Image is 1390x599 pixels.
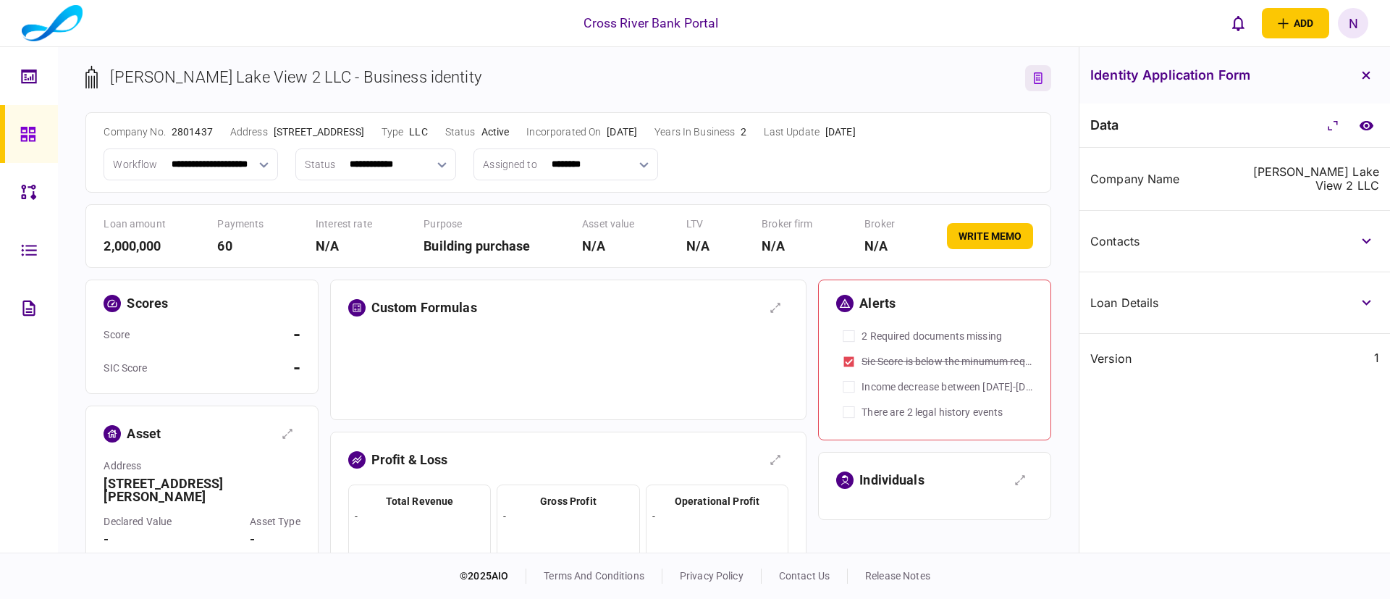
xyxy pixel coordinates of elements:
div: [PERSON_NAME] Lake View 2 LLC [1241,165,1380,193]
h3: Individuals [859,474,924,487]
label: workflow [113,157,157,172]
div: Company Name [1090,173,1229,185]
div: N/A [864,236,895,256]
button: Collapse/Expand All [1320,112,1346,138]
label: Income decrease between [DATE]-[DATE] [862,380,1032,395]
div: loan amount [104,217,165,232]
label: status [305,157,335,172]
button: open notifications list [1223,8,1253,38]
a: compare to document [1353,112,1379,138]
div: status [445,125,476,140]
div: company no. [104,125,165,140]
label: Sic Score is below the minumum required [862,354,1032,369]
div: purpose [424,217,530,232]
div: Building purchase [424,236,530,256]
h3: Identity application form [1090,69,1250,82]
a: terms and conditions [544,570,644,582]
div: 60 [217,236,264,256]
div: N/A [316,236,372,256]
img: client company logo [22,5,83,41]
h3: scores [127,297,168,310]
h3: [STREET_ADDRESS][PERSON_NAME] [104,477,300,503]
div: Contacts [1090,235,1229,247]
h3: - [104,533,172,546]
div: declared value [104,514,172,529]
div: incorporated on [526,125,601,140]
a: contact us [779,570,830,582]
div: payments [217,217,264,232]
div: asset type [250,514,300,529]
div: score [104,327,130,343]
label: 2 Required documents missing [862,329,1002,344]
div: [STREET_ADDRESS] [274,125,364,140]
h3: profit & loss [371,453,448,466]
button: link to entity page [1025,65,1051,91]
div: N/A [762,236,812,256]
label: assigned to [483,157,536,172]
div: 2,000,000 [104,236,165,256]
h4: total revenue [355,494,485,509]
div: last update [764,125,819,140]
div: address [230,125,268,140]
h1: - [293,357,300,379]
h3: alerts [859,297,896,310]
input: workflow [163,149,253,180]
div: LTV [686,217,709,232]
div: Cross River Bank Portal [584,14,718,33]
div: interest rate [316,217,372,232]
div: © 2025 AIO [460,569,526,584]
div: 2 [741,125,746,140]
a: release notes [865,570,930,582]
div: data [1090,118,1119,133]
input: status [341,149,431,180]
div: asset value [582,217,634,232]
h3: asset [127,427,161,440]
div: SIC score [104,361,147,376]
div: years in business [654,125,735,140]
div: Type [382,125,404,140]
div: Broker [864,217,895,232]
div: [DATE] [825,125,856,140]
div: 1 [1374,351,1379,365]
div: address [104,458,300,474]
div: N/A [582,236,634,256]
table: table [348,332,789,348]
div: version [1090,353,1229,364]
a: privacy policy [680,570,744,582]
label: There are 2 legal history events [862,405,1003,420]
div: [DATE] [607,125,637,140]
h4: operational profit [652,494,783,509]
div: Loan Details [1090,297,1229,309]
button: write memo [947,223,1033,249]
div: 2801437 [172,125,213,140]
div: LLC [409,125,427,140]
h1: - [293,324,300,345]
button: N [1338,8,1368,38]
input: assigned to [543,149,633,180]
h3: Custom formulas [371,301,477,314]
div: Active [481,125,510,140]
h4: gross profit [503,494,633,509]
h3: - [250,533,300,546]
div: N/A [686,236,709,256]
button: open adding identity options [1262,8,1329,38]
div: [PERSON_NAME] Lake View 2 LLC - Business identity [110,65,481,89]
div: broker firm [762,217,812,232]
